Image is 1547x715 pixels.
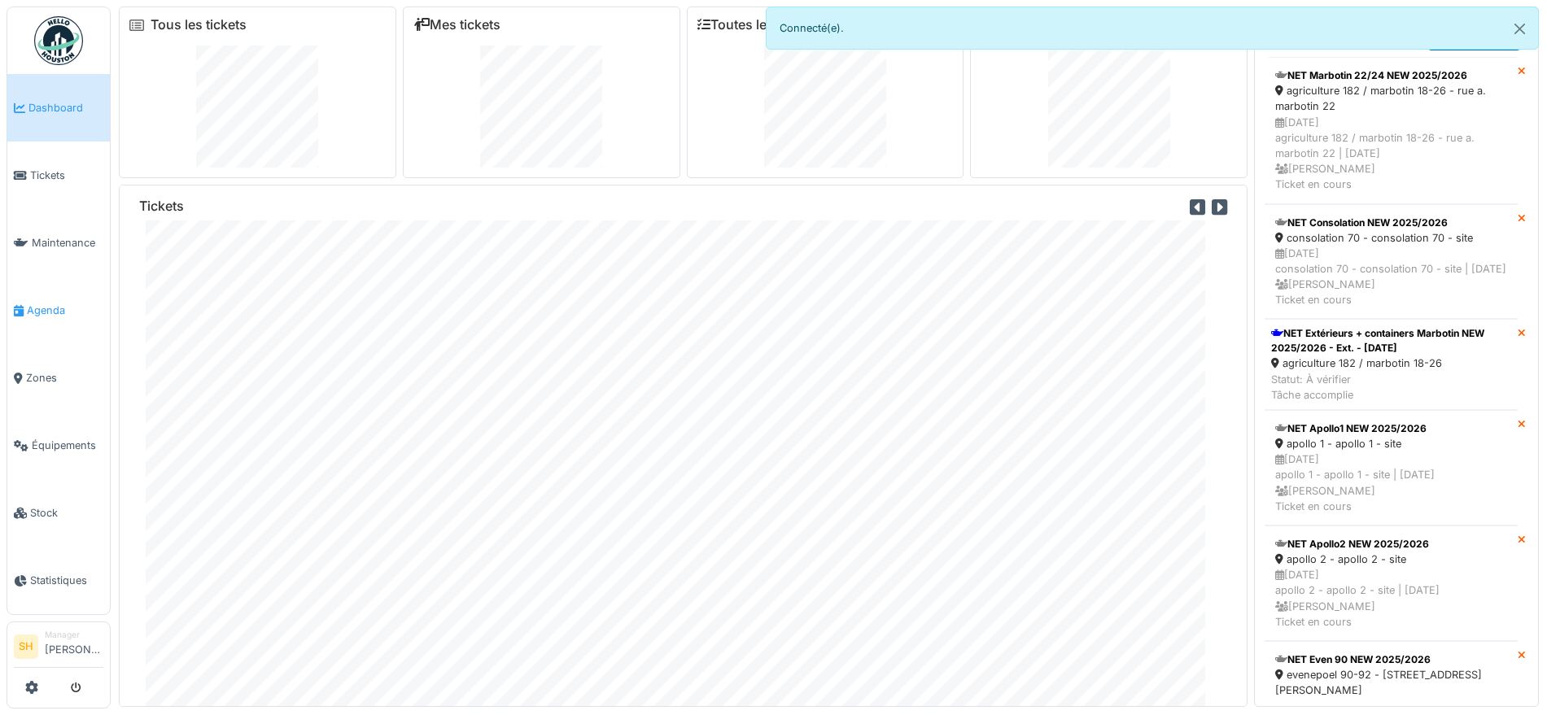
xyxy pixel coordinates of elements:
[30,505,103,521] span: Stock
[766,7,1540,50] div: Connecté(e).
[1271,355,1511,371] div: agriculture 182 / marbotin 18-26
[1265,204,1518,320] a: NET Consolation NEW 2025/2026 consolation 70 - consolation 70 - site [DATE]consolation 70 - conso...
[1265,319,1518,410] a: NET Extérieurs + containers Marbotin NEW 2025/2026 - Ext. - [DATE] agriculture 182 / marbotin 18-...
[7,547,110,614] a: Statistiques
[1275,537,1507,552] div: NET Apollo2 NEW 2025/2026
[1265,525,1518,641] a: NET Apollo2 NEW 2025/2026 apollo 2 - apollo 2 - site [DATE]apollo 2 - apollo 2 - site | [DATE] [P...
[1275,552,1507,567] div: apollo 2 - apollo 2 - site
[1501,7,1538,50] button: Close
[30,573,103,588] span: Statistiques
[1271,372,1511,403] div: Statut: À vérifier Tâche accomplie
[413,17,500,33] a: Mes tickets
[28,100,103,116] span: Dashboard
[7,344,110,412] a: Zones
[1265,57,1518,203] a: NET Marbotin 22/24 NEW 2025/2026 agriculture 182 / marbotin 18-26 - rue a. marbotin 22 [DATE]agri...
[1275,68,1507,83] div: NET Marbotin 22/24 NEW 2025/2026
[1275,216,1507,230] div: NET Consolation NEW 2025/2026
[45,629,103,641] div: Manager
[1275,451,1507,514] div: [DATE] apollo 1 - apollo 1 - site | [DATE] [PERSON_NAME] Ticket en cours
[1265,410,1518,525] a: NET Apollo1 NEW 2025/2026 apollo 1 - apollo 1 - site [DATE]apollo 1 - apollo 1 - site | [DATE] [P...
[1275,230,1507,246] div: consolation 70 - consolation 70 - site
[1275,115,1507,193] div: [DATE] agriculture 182 / marbotin 18-26 - rue a. marbotin 22 | [DATE] [PERSON_NAME] Ticket en cours
[7,142,110,209] a: Tickets
[139,198,184,214] h6: Tickets
[7,412,110,479] a: Équipements
[7,74,110,142] a: Dashboard
[1275,83,1507,114] div: agriculture 182 / marbotin 18-26 - rue a. marbotin 22
[1275,421,1507,436] div: NET Apollo1 NEW 2025/2026
[7,479,110,547] a: Stock
[14,634,38,659] li: SH
[1275,436,1507,451] div: apollo 1 - apollo 1 - site
[697,17,819,33] a: Toutes les tâches
[1275,667,1507,698] div: evenepoel 90-92 - [STREET_ADDRESS][PERSON_NAME]
[27,303,103,318] span: Agenda
[32,438,103,453] span: Équipements
[1275,567,1507,630] div: [DATE] apollo 2 - apollo 2 - site | [DATE] [PERSON_NAME] Ticket en cours
[7,277,110,344] a: Agenda
[1271,326,1511,355] div: NET Extérieurs + containers Marbotin NEW 2025/2026 - Ext. - [DATE]
[32,235,103,251] span: Maintenance
[26,370,103,386] span: Zones
[7,209,110,277] a: Maintenance
[30,168,103,183] span: Tickets
[14,629,103,668] a: SH Manager[PERSON_NAME]
[34,16,83,65] img: Badge_color-CXgf-gQk.svg
[1275,652,1507,667] div: NET Even 90 NEW 2025/2026
[45,629,103,664] li: [PERSON_NAME]
[151,17,247,33] a: Tous les tickets
[1275,246,1507,308] div: [DATE] consolation 70 - consolation 70 - site | [DATE] [PERSON_NAME] Ticket en cours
